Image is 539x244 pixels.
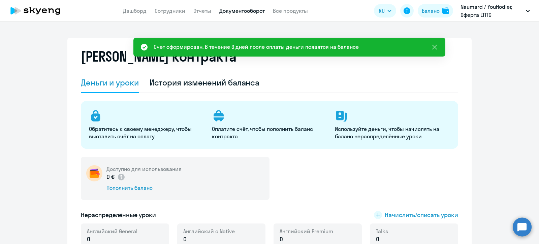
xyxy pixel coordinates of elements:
[442,7,449,14] img: balance
[219,7,265,14] a: Документооборот
[385,211,458,219] span: Начислить/списать уроки
[418,4,453,18] button: Балансbalance
[335,125,450,140] p: Используйте деньги, чтобы начислять на баланс нераспределённые уроки
[87,228,137,235] span: Английский General
[106,184,182,191] div: Пополнить баланс
[461,3,523,19] p: Naumard / YouHodler, Оферта LTITC
[422,7,440,15] div: Баланс
[457,3,533,19] button: Naumard / YouHodler, Оферта LTITC
[280,228,333,235] span: Английский Premium
[150,77,260,88] div: История изменений баланса
[155,7,185,14] a: Сотрудники
[106,165,182,173] h5: Доступно для использования
[81,77,139,88] div: Деньги и уроки
[183,235,187,244] span: 0
[86,165,102,181] img: wallet-circle.png
[106,173,125,181] p: 0 €
[193,7,211,14] a: Отчеты
[374,4,396,18] button: RU
[123,7,147,14] a: Дашборд
[376,228,388,235] span: Talks
[183,228,235,235] span: Английский с Native
[87,235,90,244] span: 0
[376,235,379,244] span: 0
[280,235,283,244] span: 0
[154,43,359,51] div: Счет сформирован. В течение 3 дней после оплаты деньги появятся на балансе
[81,48,236,65] h2: [PERSON_NAME] контракта
[89,125,204,140] p: Обратитесь к своему менеджеру, чтобы выставить счёт на оплату
[212,125,327,140] p: Оплатите счёт, чтобы пополнить баланс контракта
[81,211,156,219] h5: Нераспределённые уроки
[379,7,385,15] span: RU
[273,7,308,14] a: Все продукты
